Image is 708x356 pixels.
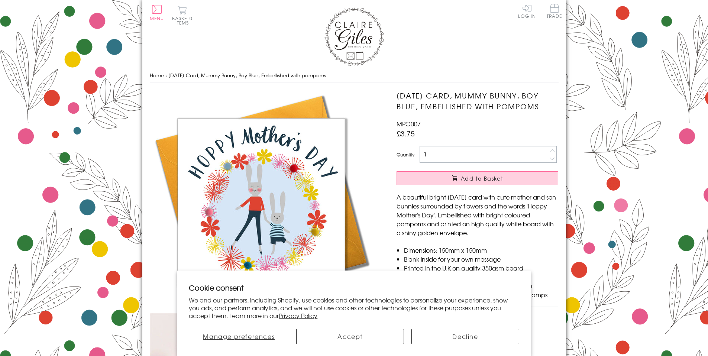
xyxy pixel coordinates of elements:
[189,282,519,293] h2: Cookie consent
[461,175,503,182] span: Add to Basket
[279,311,317,320] a: Privacy Policy
[397,171,558,185] button: Add to Basket
[404,263,558,272] li: Printed in the U.K on quality 350gsm board
[172,6,193,25] button: Basket0 items
[150,68,559,83] nav: breadcrumbs
[165,72,167,79] span: ›
[397,192,558,237] p: A beautiful bright [DATE] card with cute mother and son bunnies surrounded by flowers and the wor...
[397,90,558,112] h1: [DATE] Card, Mummy Bunny, Boy Blue, Embellished with pompoms
[189,329,289,344] button: Manage preferences
[175,15,193,26] span: 0 items
[547,4,562,20] a: Trade
[397,128,415,139] span: £3.75
[397,119,421,128] span: MPO007
[168,72,326,79] span: [DATE] Card, Mummy Bunny, Boy Blue, Embellished with pompoms
[397,151,414,158] label: Quantity
[189,296,519,319] p: We and our partners, including Shopify, use cookies and other technologies to personalize your ex...
[150,72,164,79] a: Home
[411,329,519,344] button: Decline
[150,90,373,313] img: Mother's Day Card, Mummy Bunny, Boy Blue, Embellished with pompoms
[404,255,558,263] li: Blank inside for your own message
[150,5,164,20] button: Menu
[203,332,275,341] span: Manage preferences
[518,4,536,18] a: Log In
[547,4,562,18] span: Trade
[150,15,164,22] span: Menu
[296,329,404,344] button: Accept
[324,7,384,66] img: Claire Giles Greetings Cards
[404,246,558,255] li: Dimensions: 150mm x 150mm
